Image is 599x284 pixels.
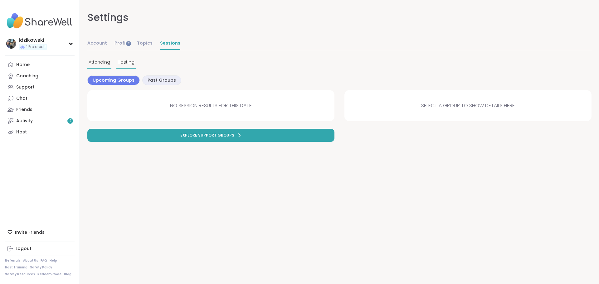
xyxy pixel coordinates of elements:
a: Profile [114,37,129,50]
img: ldzikowski [6,39,16,49]
span: Hosting [118,59,134,65]
span: Explore support groups [180,132,234,138]
div: Activity [16,118,33,124]
div: Settings [87,10,129,25]
div: Chat [16,95,27,102]
div: Host [16,129,27,135]
span: NO SESSION RESULTS FOR THIS DATE [170,102,252,109]
div: Invite Friends [5,227,75,238]
div: Support [16,84,35,90]
span: Select a group to show details here [421,102,515,109]
a: Explore support groups [87,129,334,142]
span: 2 [69,118,71,124]
a: Friends [5,104,75,115]
span: Past Groups [148,77,176,84]
img: ShareWell Nav Logo [5,10,75,32]
a: Redeem Code [37,272,61,277]
a: Safety Resources [5,272,35,277]
div: Home [16,62,30,68]
span: Attending [89,59,110,65]
a: Logout [5,243,75,254]
a: Help [50,258,57,263]
a: Coaching [5,70,75,82]
a: Topics [137,37,153,50]
a: Support [5,82,75,93]
a: Home [5,59,75,70]
a: Blog [64,272,71,277]
span: Upcoming Groups [93,77,134,84]
a: Referrals [5,258,21,263]
a: Account [87,37,107,50]
div: Logout [16,246,32,252]
a: Activity2 [5,115,75,127]
iframe: Spotlight [126,41,131,46]
div: ldzikowski [19,37,47,44]
a: FAQ [41,258,47,263]
span: 1 Pro credit [26,44,46,50]
a: Host [5,127,75,138]
a: Chat [5,93,75,104]
div: Friends [16,107,32,113]
a: About Us [23,258,38,263]
a: Safety Policy [30,265,52,270]
a: Host Training [5,265,27,270]
div: Coaching [16,73,38,79]
a: Sessions [160,37,180,50]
